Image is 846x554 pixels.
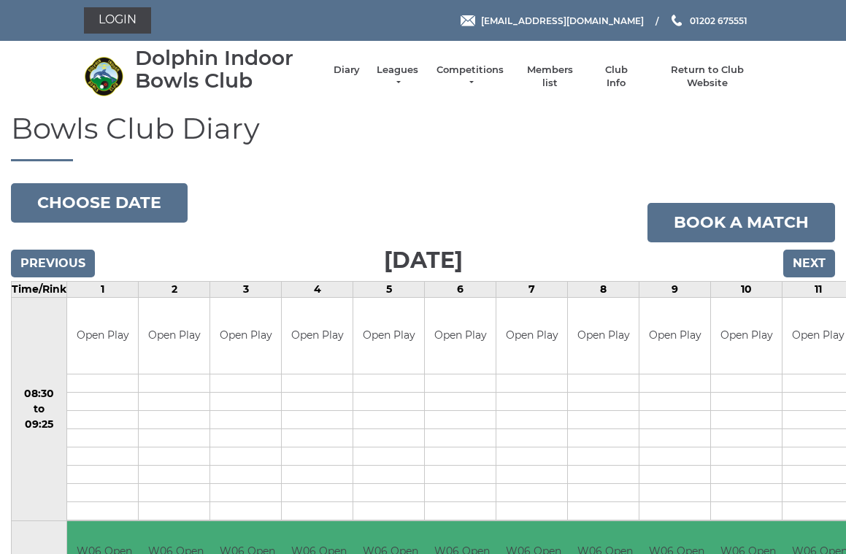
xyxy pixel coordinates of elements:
[496,281,568,297] td: 7
[67,281,139,297] td: 1
[461,15,475,26] img: Email
[652,64,762,90] a: Return to Club Website
[639,281,711,297] td: 9
[374,64,420,90] a: Leagues
[496,298,567,374] td: Open Play
[210,298,281,374] td: Open Play
[568,298,639,374] td: Open Play
[711,298,782,374] td: Open Play
[12,297,67,521] td: 08:30 to 09:25
[647,203,835,242] a: Book a match
[11,183,188,223] button: Choose date
[435,64,505,90] a: Competitions
[282,281,353,297] td: 4
[84,56,124,96] img: Dolphin Indoor Bowls Club
[353,298,424,374] td: Open Play
[139,298,209,374] td: Open Play
[595,64,637,90] a: Club Info
[282,298,353,374] td: Open Play
[425,281,496,297] td: 6
[210,281,282,297] td: 3
[461,14,644,28] a: Email [EMAIL_ADDRESS][DOMAIN_NAME]
[669,14,747,28] a: Phone us 01202 675551
[425,298,496,374] td: Open Play
[334,64,360,77] a: Diary
[520,64,580,90] a: Members list
[481,15,644,26] span: [EMAIL_ADDRESS][DOMAIN_NAME]
[67,298,138,374] td: Open Play
[84,7,151,34] a: Login
[783,250,835,277] input: Next
[711,281,782,297] td: 10
[639,298,710,374] td: Open Play
[353,281,425,297] td: 5
[139,281,210,297] td: 2
[11,112,835,161] h1: Bowls Club Diary
[135,47,319,92] div: Dolphin Indoor Bowls Club
[568,281,639,297] td: 8
[11,250,95,277] input: Previous
[672,15,682,26] img: Phone us
[12,281,67,297] td: Time/Rink
[690,15,747,26] span: 01202 675551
